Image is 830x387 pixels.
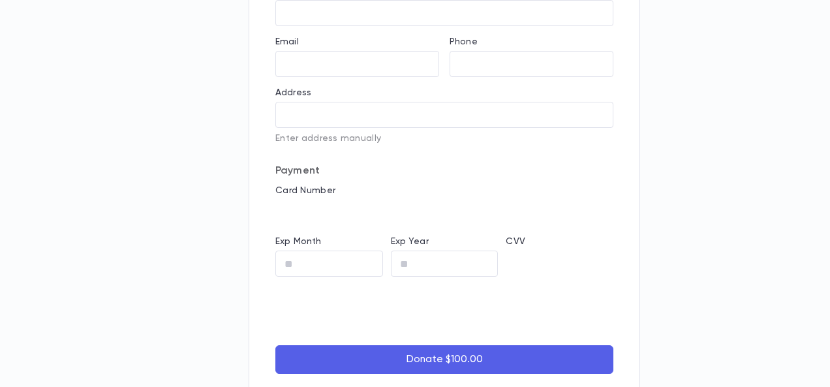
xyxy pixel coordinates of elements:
p: Card Number [275,185,613,196]
label: Phone [450,37,478,47]
label: Exp Year [391,236,429,247]
p: Enter address manually [275,133,613,144]
label: Exp Month [275,236,321,247]
label: Address [275,87,311,98]
label: Email [275,37,299,47]
iframe: card [275,200,613,226]
button: Donate $100.00 [275,345,613,374]
iframe: cvv [506,251,613,277]
p: CVV [506,236,613,247]
p: Payment [275,164,613,178]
